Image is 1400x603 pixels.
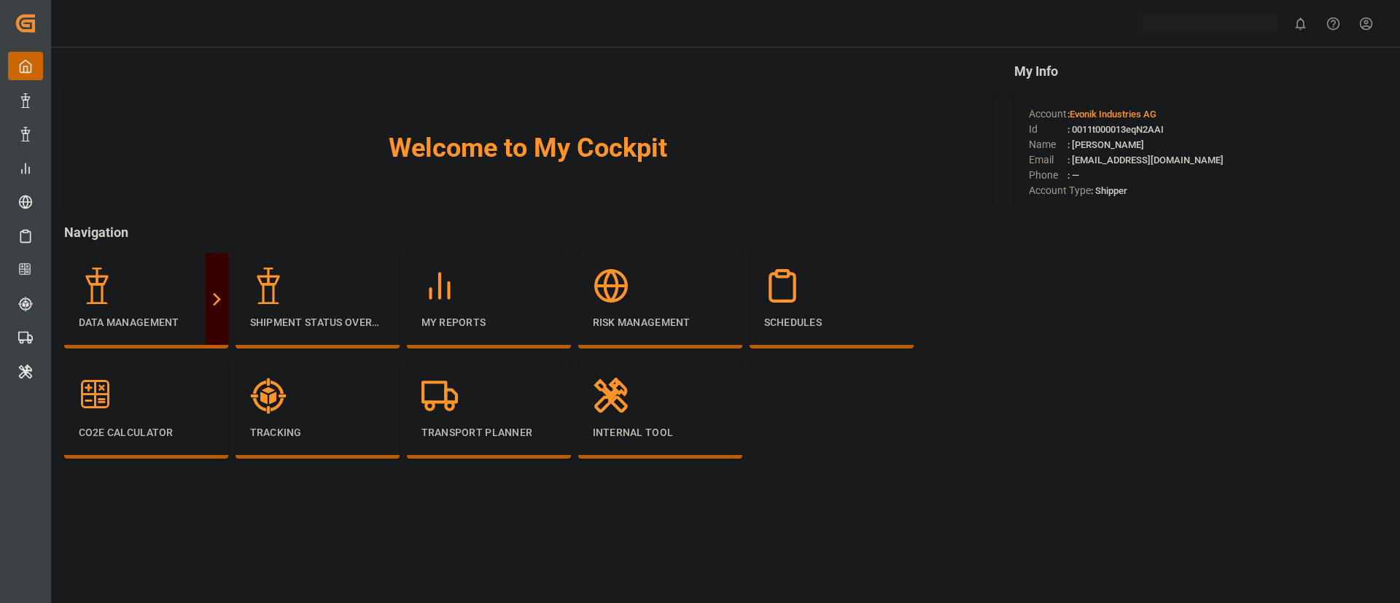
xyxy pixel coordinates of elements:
[79,315,214,330] p: Data Management
[1067,170,1079,181] span: : —
[593,315,728,330] p: Risk Management
[764,315,899,330] p: Schedules
[250,315,385,330] p: Shipment Status Overview
[1029,183,1091,198] span: Account Type
[79,425,214,440] p: CO2e Calculator
[1067,155,1224,166] span: : [EMAIL_ADDRESS][DOMAIN_NAME]
[1029,106,1067,122] span: Account
[1014,61,1385,81] span: My Info
[1067,109,1156,120] span: :
[1317,7,1350,40] button: Help Center
[1029,168,1067,183] span: Phone
[593,425,728,440] p: Internal Tool
[93,128,963,168] span: Welcome to My Cockpit
[1067,124,1164,135] span: : 0011t000013eqN2AAI
[1029,122,1067,137] span: Id
[250,425,385,440] p: Tracking
[1029,152,1067,168] span: Email
[1284,7,1317,40] button: show 0 new notifications
[1029,137,1067,152] span: Name
[64,222,992,242] span: Navigation
[421,425,556,440] p: Transport Planner
[1091,185,1127,196] span: : Shipper
[421,315,556,330] p: My Reports
[1067,139,1144,150] span: : [PERSON_NAME]
[1070,109,1156,120] span: Evonik Industries AG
